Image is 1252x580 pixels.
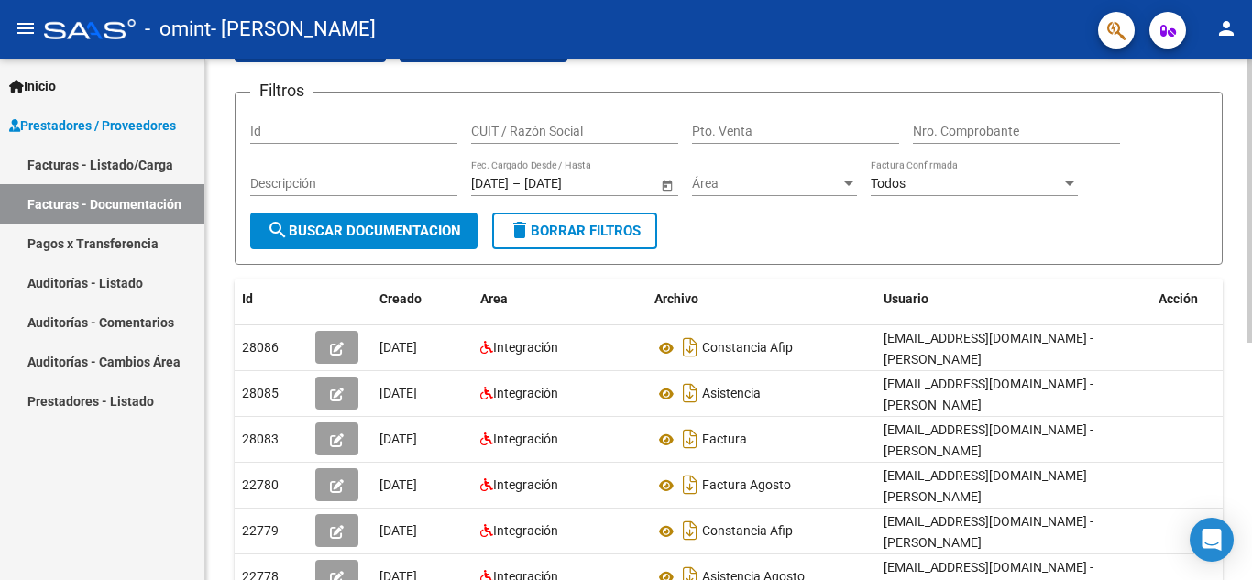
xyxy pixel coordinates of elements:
datatable-header-cell: Usuario [876,279,1151,319]
span: Asistencia [702,387,761,401]
i: Descargar documento [678,470,702,499]
span: Acción [1159,291,1198,306]
span: 28083 [242,432,279,446]
span: 22779 [242,523,279,538]
span: [EMAIL_ADDRESS][DOMAIN_NAME] - [PERSON_NAME] [884,331,1093,367]
datatable-header-cell: Creado [372,279,473,319]
mat-icon: search [267,219,289,241]
button: Open calendar [657,175,676,194]
span: Integración [493,477,558,492]
span: Integración [493,386,558,400]
datatable-header-cell: Acción [1151,279,1243,319]
span: [EMAIL_ADDRESS][DOMAIN_NAME] - [PERSON_NAME] [884,514,1093,550]
input: Fecha inicio [471,176,509,192]
span: 28085 [242,386,279,400]
span: Constancia Afip [702,524,793,539]
span: Usuario [884,291,928,306]
mat-icon: delete [509,219,531,241]
span: [DATE] [379,523,417,538]
h3: Filtros [250,78,313,104]
span: [DATE] [379,386,417,400]
datatable-header-cell: Archivo [647,279,876,319]
span: Factura [702,432,747,447]
input: Fecha fin [524,176,614,192]
datatable-header-cell: Id [235,279,308,319]
span: Área [692,176,840,192]
i: Descargar documento [678,424,702,454]
span: Factura Agosto [702,478,791,493]
span: Area [480,291,508,306]
i: Descargar documento [678,378,702,408]
span: Buscar Documentacion [267,223,461,239]
span: Inicio [9,76,56,96]
span: Borrar Filtros [509,223,641,239]
span: – [512,176,521,192]
datatable-header-cell: Area [473,279,647,319]
span: Integración [493,523,558,538]
span: 28086 [242,340,279,355]
span: Creado [379,291,422,306]
span: [EMAIL_ADDRESS][DOMAIN_NAME] - [PERSON_NAME] [884,422,1093,458]
span: Id [242,291,253,306]
i: Descargar documento [678,516,702,545]
button: Borrar Filtros [492,213,657,249]
mat-icon: menu [15,17,37,39]
span: Integración [493,432,558,446]
button: Buscar Documentacion [250,213,478,249]
span: Prestadores / Proveedores [9,115,176,136]
span: - omint [145,9,211,49]
span: - [PERSON_NAME] [211,9,376,49]
div: Open Intercom Messenger [1190,518,1234,562]
span: Archivo [654,291,698,306]
span: [DATE] [379,340,417,355]
span: [DATE] [379,432,417,446]
span: Todos [871,176,906,191]
span: Integración [493,340,558,355]
span: Constancia Afip [702,341,793,356]
span: [EMAIL_ADDRESS][DOMAIN_NAME] - [PERSON_NAME] [884,377,1093,412]
span: [EMAIL_ADDRESS][DOMAIN_NAME] - [PERSON_NAME] [884,468,1093,504]
span: [DATE] [379,477,417,492]
i: Descargar documento [678,333,702,362]
mat-icon: person [1215,17,1237,39]
span: 22780 [242,477,279,492]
